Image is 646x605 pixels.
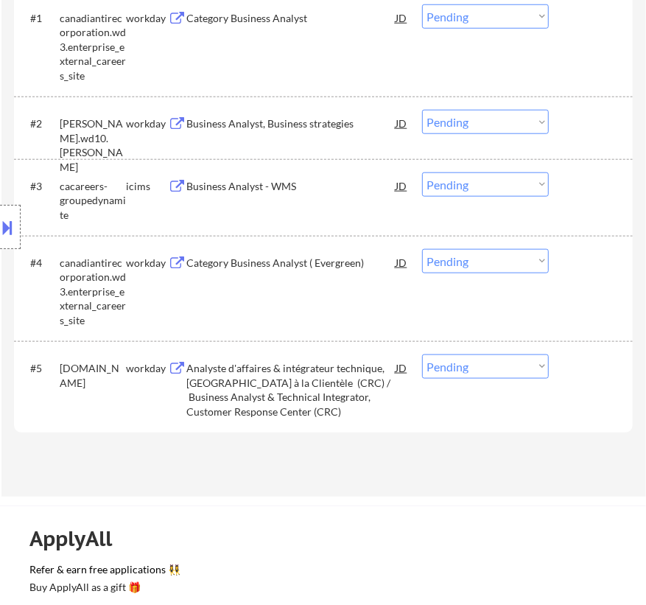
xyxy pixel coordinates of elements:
div: JD [394,110,408,136]
div: [DOMAIN_NAME] [60,361,126,390]
div: Category Business Analyst ( Evergreen) [186,256,396,270]
div: canadiantirecorporation.wd3.enterprise_external_careers_site [60,11,126,83]
div: Buy ApplyAll as a gift 🎁 [29,583,177,593]
div: #5 [30,361,48,376]
div: JD [394,249,408,276]
div: workday [126,11,168,26]
div: Category Business Analyst [186,11,396,26]
div: Analyste d'affaires & intégrateur technique, [GEOGRAPHIC_DATA] à la Clientèle (CRC) / Business An... [186,361,396,419]
a: Buy ApplyAll as a gift 🎁 [29,580,177,598]
div: workday [126,361,168,376]
div: ApplyAll [29,526,129,551]
div: Business Analyst - WMS [186,179,396,194]
div: #1 [30,11,48,26]
div: JD [394,172,408,199]
a: Refer & earn free applications 👯‍♀️ [29,564,609,580]
div: JD [394,4,408,31]
div: JD [394,354,408,381]
div: Business Analyst, Business strategies [186,116,396,131]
